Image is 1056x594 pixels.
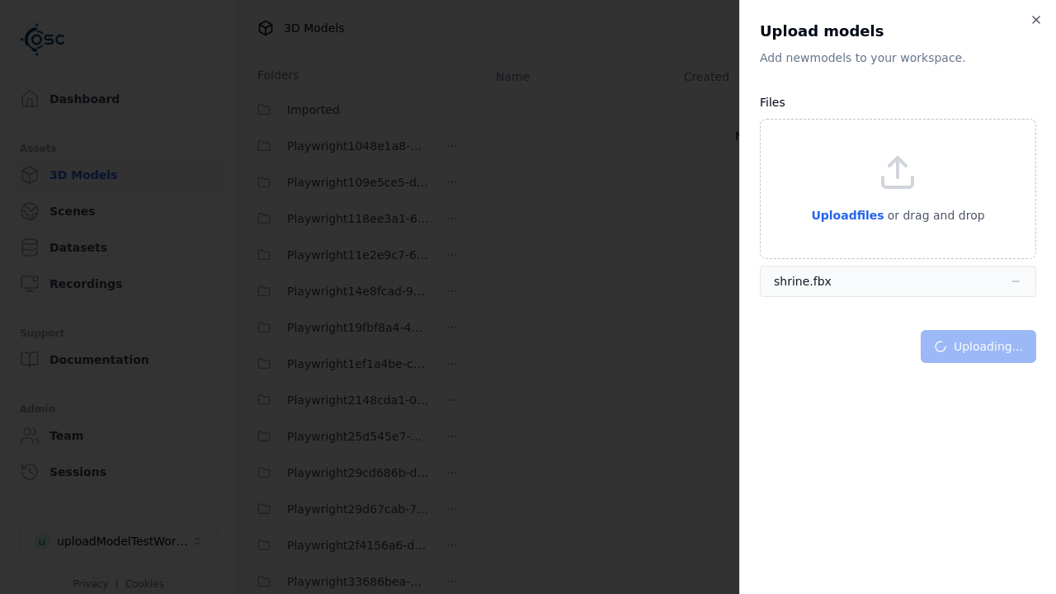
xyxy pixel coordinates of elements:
h2: Upload models [760,20,1036,43]
span: Upload files [811,209,884,222]
p: or drag and drop [884,205,985,225]
label: Files [760,96,785,109]
div: shrine.fbx [774,273,832,290]
p: Add new model s to your workspace. [760,49,1036,66]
